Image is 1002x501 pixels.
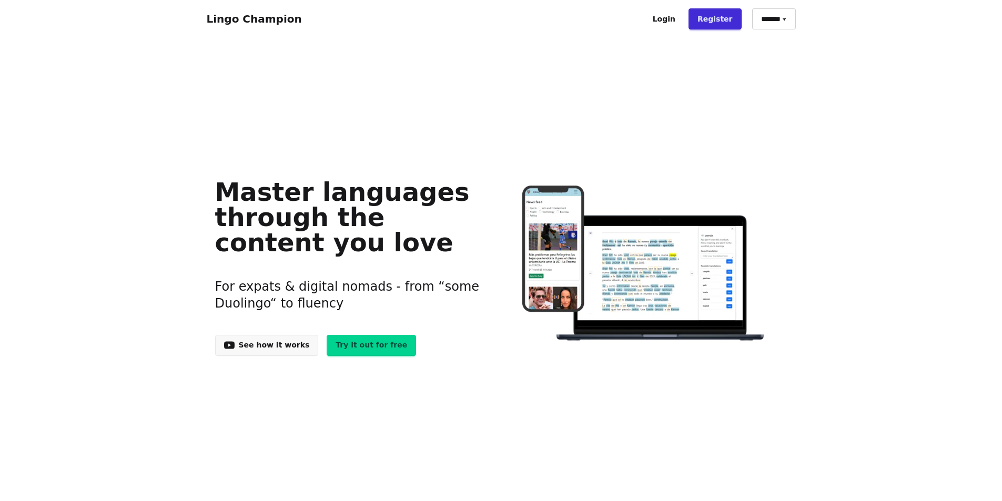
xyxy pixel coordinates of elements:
img: Learn languages online [501,186,787,343]
h3: For expats & digital nomads - from “some Duolingo“ to fluency [215,265,485,324]
h1: Master languages through the content you love [215,179,485,255]
a: See how it works [215,335,319,356]
a: Try it out for free [327,335,416,356]
a: Register [689,8,742,29]
a: Login [644,8,684,29]
a: Lingo Champion [207,13,302,25]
